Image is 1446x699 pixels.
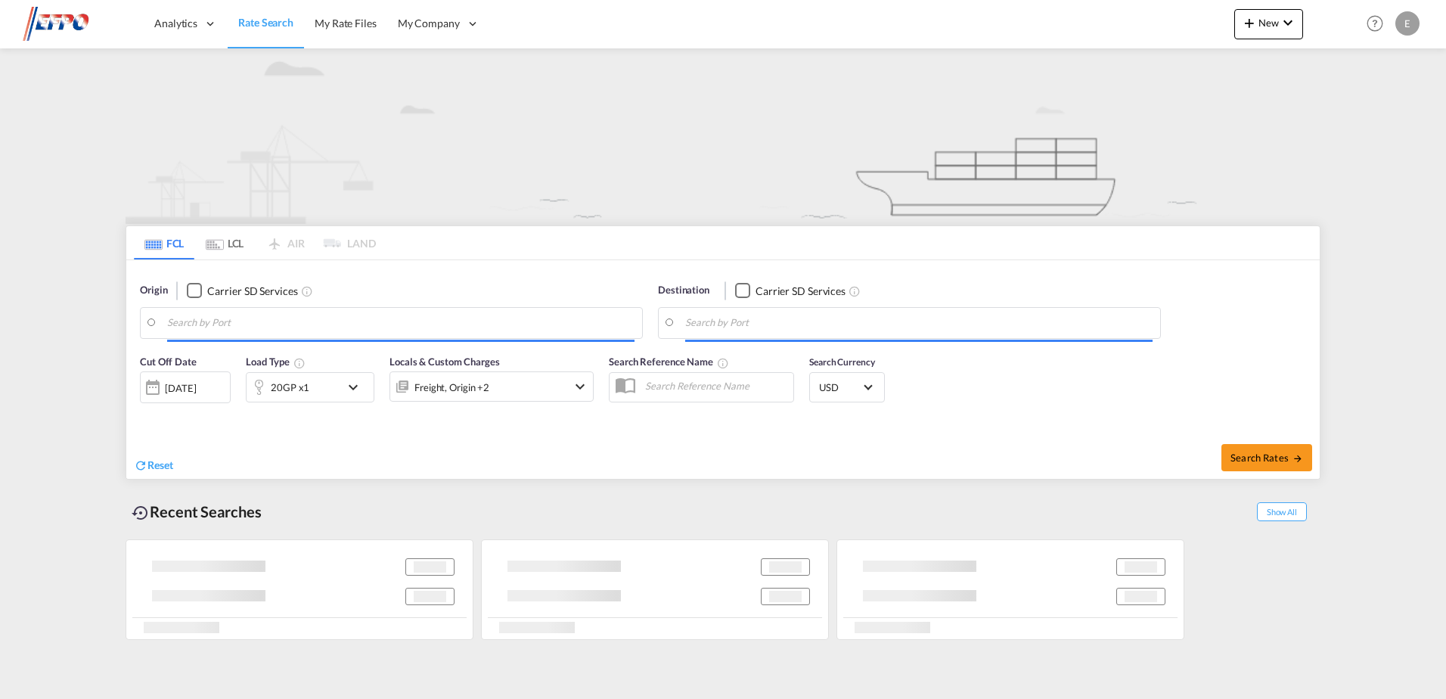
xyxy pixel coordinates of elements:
[1234,9,1303,39] button: icon-plus 400-fgNewicon-chevron-down
[187,283,297,299] md-checkbox: Checkbox No Ink
[140,402,151,422] md-datepicker: Select
[638,374,793,397] input: Search Reference Name
[1240,14,1258,32] md-icon: icon-plus 400-fg
[389,371,594,402] div: Freight Origin Destination Dock Stuffingicon-chevron-down
[140,356,197,368] span: Cut Off Date
[1257,502,1307,521] span: Show All
[167,312,635,334] input: Search by Port
[1362,11,1388,36] span: Help
[315,17,377,30] span: My Rate Files
[207,284,297,299] div: Carrier SD Services
[132,504,150,522] md-icon: icon-backup-restore
[126,495,268,529] div: Recent Searches
[194,226,255,259] md-tab-item: LCL
[1230,452,1303,464] span: Search Rates
[609,356,729,368] span: Search Reference Name
[344,378,370,396] md-icon: icon-chevron-down
[398,16,460,31] span: My Company
[1292,453,1303,464] md-icon: icon-arrow-right
[134,226,194,259] md-tab-item: FCL
[140,283,167,298] span: Origin
[809,356,875,368] span: Search Currency
[154,16,197,31] span: Analytics
[735,283,846,299] md-checkbox: Checkbox No Ink
[1395,11,1420,36] div: E
[147,458,173,471] span: Reset
[1240,17,1297,29] span: New
[134,458,147,472] md-icon: icon-refresh
[134,226,376,259] md-pagination-wrapper: Use the left and right arrow keys to navigate between tabs
[658,283,709,298] span: Destination
[238,16,293,29] span: Rate Search
[301,285,313,297] md-icon: Unchecked: Search for CY (Container Yard) services for all selected carriers.Checked : Search for...
[414,377,489,398] div: Freight Origin Destination Dock Stuffing
[246,372,374,402] div: 20GP x1icon-chevron-down
[271,377,309,398] div: 20GP x1
[571,377,589,396] md-icon: icon-chevron-down
[849,285,861,297] md-icon: Unchecked: Search for CY (Container Yard) services for all selected carriers.Checked : Search for...
[293,357,306,369] md-icon: Select multiple loads to view rates
[685,312,1153,334] input: Search by Port
[389,356,500,368] span: Locals & Custom Charges
[756,284,846,299] div: Carrier SD Services
[818,376,877,398] md-select: Select Currency: $ USDUnited States Dollar
[1221,444,1312,471] button: Search Ratesicon-arrow-right
[246,356,306,368] span: Load Type
[717,357,729,369] md-icon: Your search will be saved by the below given name
[165,381,196,395] div: [DATE]
[23,7,125,41] img: d38966e06f5511efa686cdb0e1f57a29.png
[126,260,1320,479] div: Origin Checkbox No InkUnchecked: Search for CY (Container Yard) services for all selected carrier...
[1279,14,1297,32] md-icon: icon-chevron-down
[134,458,173,474] div: icon-refreshReset
[819,381,861,394] span: USD
[1362,11,1395,38] div: Help
[140,371,231,403] div: [DATE]
[126,48,1320,224] img: new-FCL.png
